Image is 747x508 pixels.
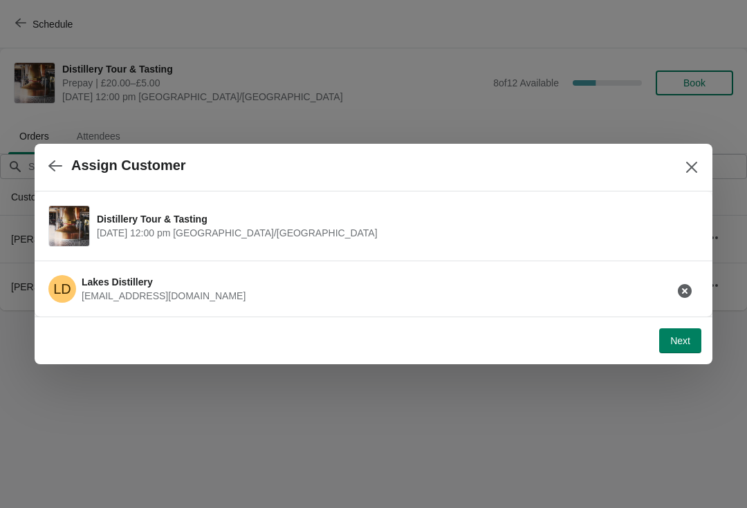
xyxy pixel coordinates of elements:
span: [EMAIL_ADDRESS][DOMAIN_NAME] [82,290,246,301]
span: [DATE] 12:00 pm [GEOGRAPHIC_DATA]/[GEOGRAPHIC_DATA] [97,226,692,240]
img: Distillery Tour & Tasting | | October 13 | 12:00 pm Europe/London [49,206,89,246]
span: Next [670,335,690,346]
span: Lakes [48,275,76,303]
h2: Assign Customer [71,158,186,173]
button: Close [679,155,704,180]
span: Lakes Distillery [82,276,153,288]
span: Distillery Tour & Tasting [97,212,692,226]
button: Next [659,328,701,353]
text: LD [53,281,71,297]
